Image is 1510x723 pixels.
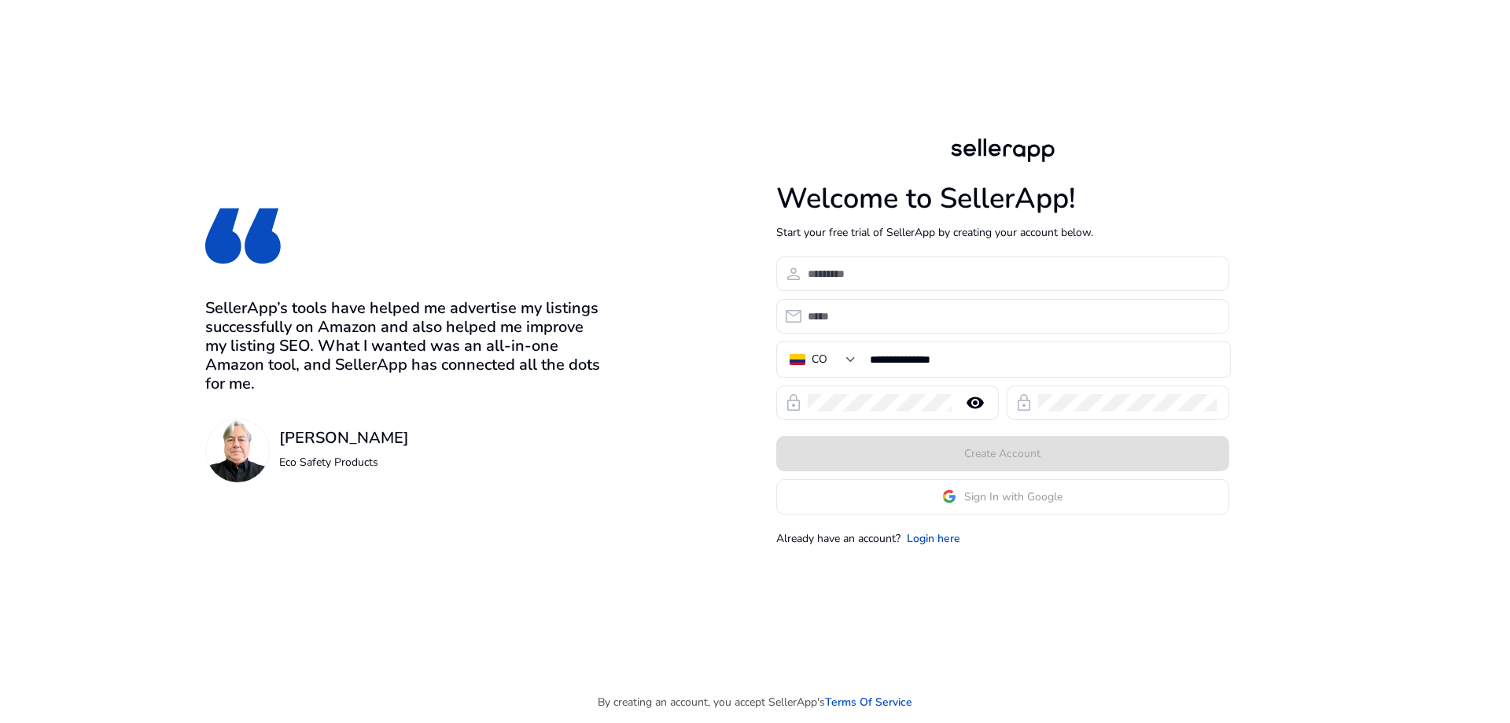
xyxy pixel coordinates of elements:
[205,299,608,393] h3: SellerApp’s tools have helped me advertise my listings successfully on Amazon and also helped me ...
[1015,393,1033,412] span: lock
[784,307,803,326] span: email
[776,182,1229,216] h1: Welcome to SellerApp!
[812,351,827,368] div: CO
[784,264,803,283] span: person
[784,393,803,412] span: lock
[776,224,1229,241] p: Start your free trial of SellerApp by creating your account below.
[825,694,912,710] a: Terms Of Service
[907,530,960,547] a: Login here
[279,429,409,448] h3: [PERSON_NAME]
[279,454,409,470] p: Eco Safety Products
[956,393,994,412] mat-icon: remove_red_eye
[776,530,900,547] p: Already have an account?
